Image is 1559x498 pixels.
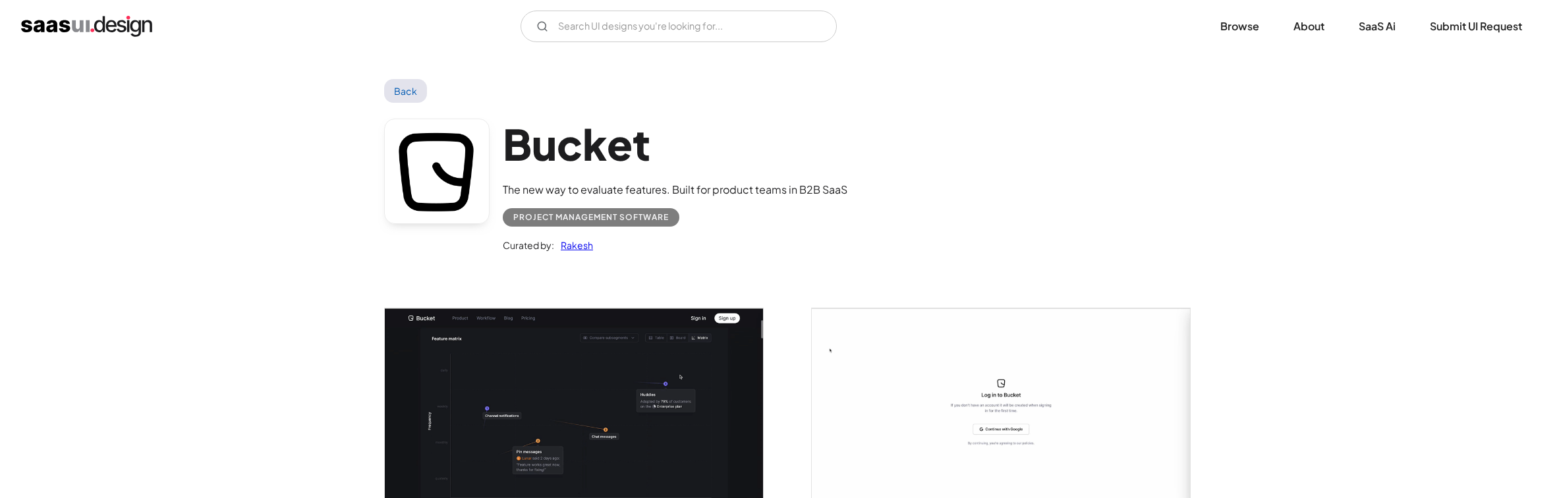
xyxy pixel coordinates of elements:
[503,182,847,198] div: The new way to evaluate features. Built for product teams in B2B SaaS
[513,209,669,225] div: Project Management Software
[1205,12,1275,41] a: Browse
[503,119,847,169] h1: Bucket
[384,79,427,103] a: Back
[21,16,152,37] a: home
[1278,12,1340,41] a: About
[554,237,593,253] a: Rakesh
[503,237,554,253] div: Curated by:
[521,11,837,42] input: Search UI designs you're looking for...
[1414,12,1538,41] a: Submit UI Request
[521,11,837,42] form: Email Form
[1343,12,1411,41] a: SaaS Ai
